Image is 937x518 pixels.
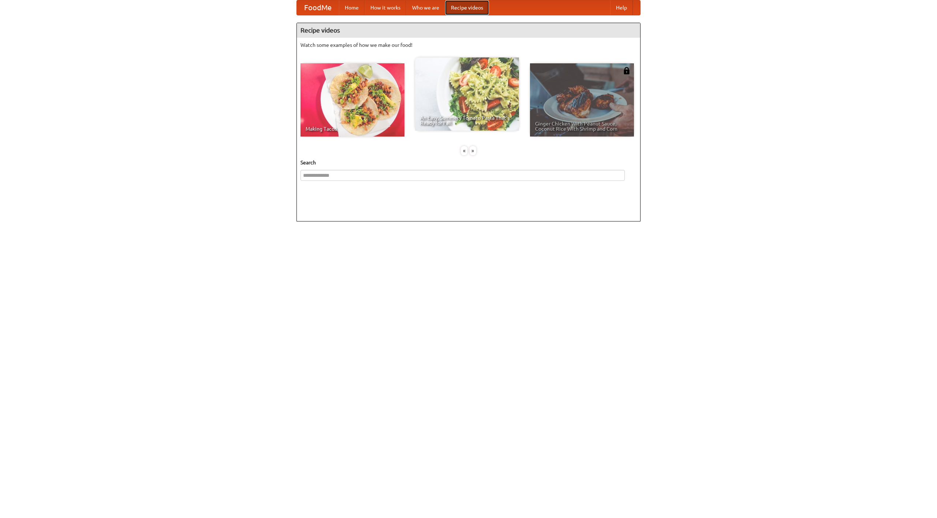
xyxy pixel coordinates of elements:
img: 483408.png [623,67,630,74]
span: An Easy, Summery Tomato Pasta That's Ready for Fall [420,115,514,126]
a: Home [339,0,365,15]
h5: Search [300,159,637,166]
a: Help [610,0,633,15]
a: How it works [365,0,406,15]
p: Watch some examples of how we make our food! [300,41,637,49]
a: Who we are [406,0,445,15]
div: « [461,146,467,155]
span: Making Tacos [306,126,399,131]
a: Making Tacos [300,63,404,137]
a: Recipe videos [445,0,489,15]
a: An Easy, Summery Tomato Pasta That's Ready for Fall [415,57,519,131]
h4: Recipe videos [297,23,640,38]
a: FoodMe [297,0,339,15]
div: » [470,146,476,155]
